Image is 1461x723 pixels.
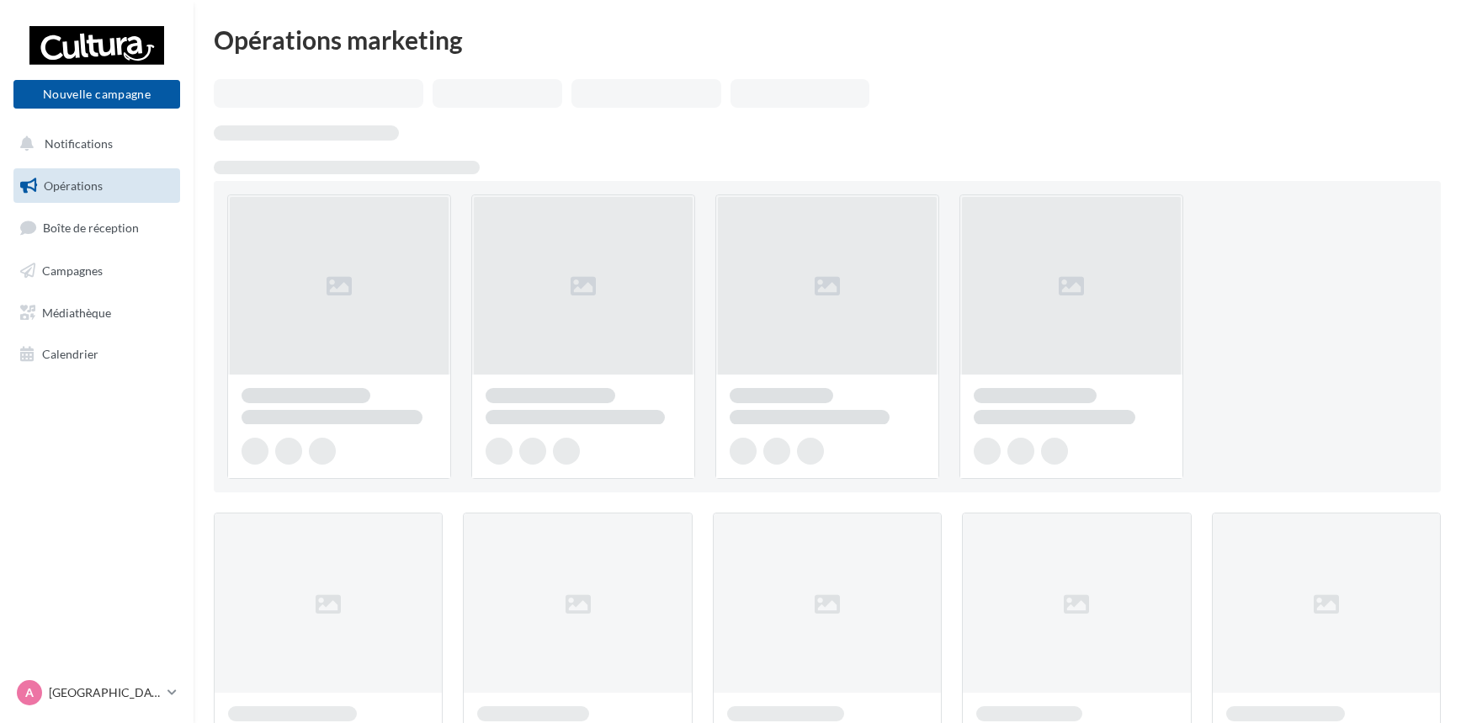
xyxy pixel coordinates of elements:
span: Campagnes [42,263,103,278]
span: A [25,684,34,701]
a: A [GEOGRAPHIC_DATA] [13,677,180,709]
a: Médiathèque [10,295,183,331]
button: Notifications [10,126,177,162]
span: Médiathèque [42,305,111,319]
span: Boîte de réception [43,221,139,235]
span: Notifications [45,136,113,151]
p: [GEOGRAPHIC_DATA] [49,684,161,701]
a: Opérations [10,168,183,204]
button: Nouvelle campagne [13,80,180,109]
a: Campagnes [10,253,183,289]
span: Opérations [44,178,103,193]
a: Calendrier [10,337,183,372]
a: Boîte de réception [10,210,183,246]
div: Opérations marketing [214,27,1441,52]
span: Calendrier [42,347,98,361]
